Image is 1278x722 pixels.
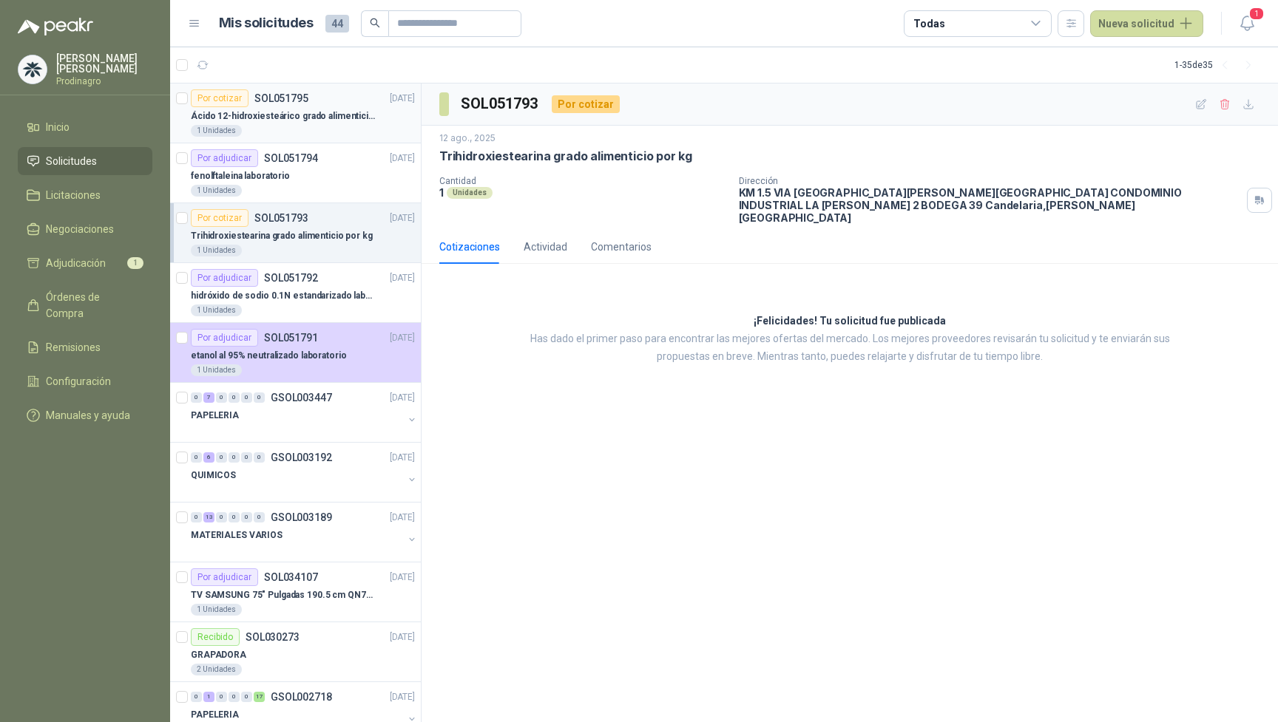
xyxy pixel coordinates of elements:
[191,149,258,167] div: Por adjudicar
[46,373,111,389] span: Configuración
[46,187,101,203] span: Licitaciones
[254,93,308,103] p: SOL051795
[241,692,252,702] div: 0
[390,151,415,166] p: [DATE]
[191,245,242,256] div: 1 Unidades
[390,331,415,345] p: [DATE]
[18,18,93,35] img: Logo peakr
[203,512,214,522] div: 13
[754,313,946,330] h3: ¡Felicidades! Tu solicitud fue publicada
[241,452,252,463] div: 0
[191,648,246,662] p: GRAPADORA
[264,333,318,343] p: SOL051791
[216,392,227,403] div: 0
[170,143,421,203] a: Por adjudicarSOL051794[DATE] fenolftaleina laboratorio1 Unidades
[390,630,415,644] p: [DATE]
[191,512,202,522] div: 0
[191,304,242,316] div: 1 Unidades
[18,55,47,84] img: Company Logo
[552,95,620,113] div: Por cotizar
[46,339,101,355] span: Remisiones
[191,528,283,542] p: MATERIALES VARIOS
[447,187,493,199] div: Unidades
[439,132,496,146] p: 12 ago., 2025
[18,283,152,327] a: Órdenes de Compra
[254,452,265,463] div: 0
[191,664,242,675] div: 2 Unidades
[170,203,421,263] a: Por cotizarSOL051793[DATE] Trihidroxiestearina grado alimenticio por kg1 Unidades
[191,209,248,227] div: Por cotizar
[18,147,152,175] a: Solicitudes
[390,92,415,106] p: [DATE]
[739,186,1242,224] p: KM 1.5 VIA [GEOGRAPHIC_DATA][PERSON_NAME][GEOGRAPHIC_DATA] CONDOMINIO INDUSTRIAL LA [PERSON_NAME]...
[191,452,202,463] div: 0
[390,571,415,585] p: [DATE]
[191,409,239,423] p: PAPELERIA
[18,333,152,361] a: Remisiones
[191,568,258,586] div: Por adjudicar
[271,512,332,522] p: GSOL003189
[46,255,106,271] span: Adjudicación
[191,349,346,363] p: etanol al 95% neutralizado laboratorio
[191,389,418,436] a: 0 7 0 0 0 0 GSOL003447[DATE] PAPELERIA
[510,330,1190,366] p: Has dado el primer paso para encontrar las mejores ofertas del mercado. Los mejores proveedores r...
[18,215,152,243] a: Negociaciones
[229,512,240,522] div: 0
[127,257,143,269] span: 1
[170,323,421,383] a: Por adjudicarSOL051791[DATE] etanol al 95% neutralizado laboratorio1 Unidades
[46,153,97,169] span: Solicitudes
[191,708,239,722] p: PAPELERIA
[739,176,1242,186] p: Dirección
[390,391,415,405] p: [DATE]
[390,511,415,525] p: [DATE]
[439,176,727,186] p: Cantidad
[191,469,236,483] p: QUIMICOS
[46,407,130,423] span: Manuales y ayuda
[254,512,265,522] div: 0
[18,401,152,429] a: Manuales y ayuda
[191,329,258,347] div: Por adjudicar
[191,364,242,376] div: 1 Unidades
[18,181,152,209] a: Licitaciones
[219,13,314,34] h1: Mis solicitudes
[191,449,418,496] a: 0 6 0 0 0 0 GSOL003192[DATE] QUIMICOS
[56,53,152,74] p: [PERSON_NAME] [PERSON_NAME]
[390,271,415,285] p: [DATE]
[191,508,418,556] a: 0 13 0 0 0 0 GSOL003189[DATE] MATERIALES VARIOS
[18,367,152,395] a: Configuración
[325,15,349,33] span: 44
[18,249,152,277] a: Adjudicación1
[1248,7,1265,21] span: 1
[264,572,318,582] p: SOL034107
[271,692,332,702] p: GSOL002718
[229,392,240,403] div: 0
[1174,53,1260,77] div: 1 - 35 de 35
[229,452,240,463] div: 0
[170,84,421,143] a: Por cotizarSOL051795[DATE] Ácido 12-hidroxiesteárico grado alimenticio por kg1 Unidades
[390,211,415,225] p: [DATE]
[216,512,227,522] div: 0
[191,628,240,646] div: Recibido
[1090,10,1203,37] button: Nueva solicitud
[524,239,567,255] div: Actividad
[203,392,214,403] div: 7
[390,451,415,465] p: [DATE]
[913,16,944,32] div: Todas
[264,273,318,283] p: SOL051792
[439,239,500,255] div: Cotizaciones
[254,213,308,223] p: SOL051793
[241,512,252,522] div: 0
[46,221,114,237] span: Negociaciones
[461,92,540,115] h3: SOL051793
[191,692,202,702] div: 0
[264,153,318,163] p: SOL051794
[191,169,290,183] p: fenolftaleina laboratorio
[216,692,227,702] div: 0
[191,604,242,616] div: 1 Unidades
[1234,10,1260,37] button: 1
[254,392,265,403] div: 0
[203,692,214,702] div: 1
[191,392,202,403] div: 0
[46,119,70,135] span: Inicio
[170,622,421,682] a: RecibidoSOL030273[DATE] GRAPADORA2 Unidades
